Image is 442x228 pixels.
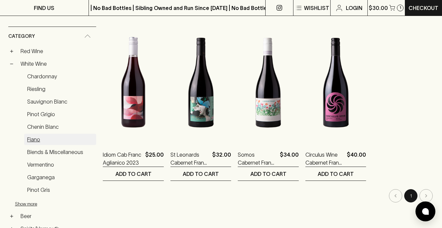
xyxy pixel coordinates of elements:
a: Pinot Gris [24,184,96,195]
p: $40.00 [347,151,366,167]
a: Chenin Blanc [24,121,96,132]
button: + [8,213,15,219]
button: ADD TO CART [103,167,164,181]
p: $25.00 [145,151,164,167]
img: Idiom Cab Franc Aglianico 2023 [103,25,164,141]
nav: pagination navigation [103,189,434,202]
button: ADD TO CART [170,167,231,181]
p: ADD TO CART [183,170,219,178]
button: − [8,60,15,67]
a: Vermentino [24,159,96,170]
p: $32.00 [212,151,231,167]
a: Sauvignon Blanc [24,96,96,107]
img: bubble-icon [422,208,429,215]
p: $30.00 [369,4,388,12]
a: Red Wine [18,45,96,57]
a: Idiom Cab Franc Aglianico 2023 [103,151,143,167]
a: Beer [18,210,96,222]
img: Circulus Wine Cabernet Franc 2023 [305,25,366,141]
a: Circulus Wine Cabernet Franc 2023 [305,151,345,167]
button: page 1 [404,189,417,202]
img: Somos Cabernet Franc 2024 [238,25,299,141]
p: FIND US [34,4,54,12]
p: Wishlist [304,4,329,12]
div: Category [8,27,96,46]
button: + [8,48,15,54]
p: $34.00 [280,151,299,167]
a: White Wine [18,58,96,69]
span: Category [8,32,35,40]
a: St Leonards Cabernet Franc 2023 [170,151,210,167]
button: ADD TO CART [305,167,366,181]
a: Blends & Miscellaneous [24,146,96,158]
button: Show more [15,197,102,210]
p: Checkout [409,4,438,12]
a: Riesling [24,83,96,95]
p: ADD TO CART [115,170,152,178]
a: Somos Cabernet Franc 2024 [238,151,277,167]
button: ADD TO CART [238,167,299,181]
img: St Leonards Cabernet Franc 2023 [170,25,231,141]
p: ADD TO CART [318,170,354,178]
a: Pinot Grigio [24,109,96,120]
p: ADD TO CART [250,170,286,178]
p: Login [346,4,362,12]
p: 1 [400,6,401,10]
a: Fiano [24,134,96,145]
a: Chardonnay [24,71,96,82]
a: Garganega [24,172,96,183]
